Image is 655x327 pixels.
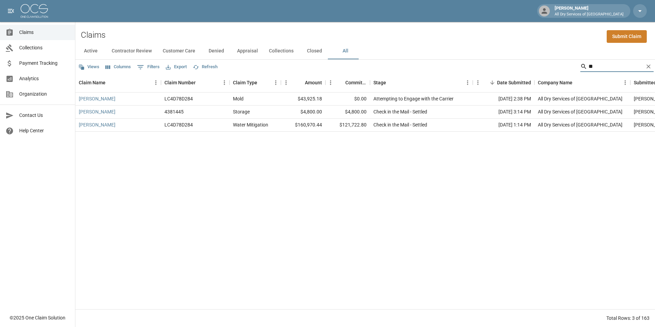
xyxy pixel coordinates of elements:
button: Clear [643,61,654,72]
button: Sort [487,78,497,87]
div: Check in the Mail - Settled [373,121,427,128]
div: [DATE] 3:14 PM [473,106,534,119]
div: All Dry Services of Atlanta [538,95,622,102]
button: Sort [572,78,582,87]
div: Claim Type [230,73,281,92]
button: open drawer [4,4,18,18]
div: Search [580,61,654,73]
div: All Dry Services of Atlanta [538,108,622,115]
button: Denied [201,43,232,59]
div: $121,722.80 [325,119,370,132]
div: $4,800.00 [281,106,325,119]
button: All [330,43,361,59]
button: Refresh [191,62,219,72]
button: Sort [336,78,345,87]
button: Active [75,43,106,59]
button: Select columns [104,62,133,72]
span: Collections [19,44,70,51]
h2: Claims [81,30,106,40]
button: Closed [299,43,330,59]
span: Payment Tracking [19,60,70,67]
div: Claim Number [164,73,196,92]
button: Sort [295,78,305,87]
button: Sort [196,78,205,87]
span: Analytics [19,75,70,82]
button: Export [164,62,188,72]
button: Sort [257,78,267,87]
div: Mold [233,95,244,102]
button: Views [77,62,101,72]
button: Menu [473,77,483,88]
span: Contact Us [19,112,70,119]
div: Claim Name [75,73,161,92]
div: Company Name [538,73,572,92]
div: All Dry Services of Atlanta [538,121,622,128]
div: Date Submitted [497,73,531,92]
div: $43,925.18 [281,93,325,106]
div: Date Submitted [473,73,534,92]
button: Menu [281,77,291,88]
span: Help Center [19,127,70,134]
div: Company Name [534,73,630,92]
div: Committed Amount [345,73,367,92]
div: Claim Type [233,73,257,92]
div: Total Rows: 3 of 163 [606,315,650,322]
a: [PERSON_NAME] [79,95,115,102]
button: Sort [106,78,115,87]
div: Stage [370,73,473,92]
span: Claims [19,29,70,36]
a: [PERSON_NAME] [79,108,115,115]
button: Menu [271,77,281,88]
div: 4381445 [164,108,184,115]
div: Amount [305,73,322,92]
button: Appraisal [232,43,263,59]
button: Menu [219,77,230,88]
button: Show filters [135,62,161,73]
div: Water Mitigation [233,121,268,128]
button: Sort [386,78,396,87]
div: Claim Name [79,73,106,92]
div: Check in the Mail - Settled [373,108,427,115]
div: LC4D78D284 [164,95,193,102]
button: Collections [263,43,299,59]
div: $0.00 [325,93,370,106]
a: Submit Claim [607,30,647,43]
div: Committed Amount [325,73,370,92]
button: Menu [325,77,336,88]
div: Amount [281,73,325,92]
img: ocs-logo-white-transparent.png [21,4,48,18]
div: $160,970.44 [281,119,325,132]
div: Attempting to Engage with the Carrier [373,95,454,102]
div: [PERSON_NAME] [552,5,626,17]
button: Menu [462,77,473,88]
div: $4,800.00 [325,106,370,119]
div: [DATE] 2:38 PM [473,93,534,106]
button: Menu [620,77,630,88]
div: Storage [233,108,250,115]
div: Claim Number [161,73,230,92]
div: © 2025 One Claim Solution [10,314,65,321]
button: Menu [151,77,161,88]
div: Stage [373,73,386,92]
p: All Dry Services of [GEOGRAPHIC_DATA] [555,12,623,17]
button: Customer Care [157,43,201,59]
div: dynamic tabs [75,43,655,59]
button: Contractor Review [106,43,157,59]
span: Organization [19,90,70,98]
div: [DATE] 1:14 PM [473,119,534,132]
div: LC4D78D284 [164,121,193,128]
a: [PERSON_NAME] [79,121,115,128]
